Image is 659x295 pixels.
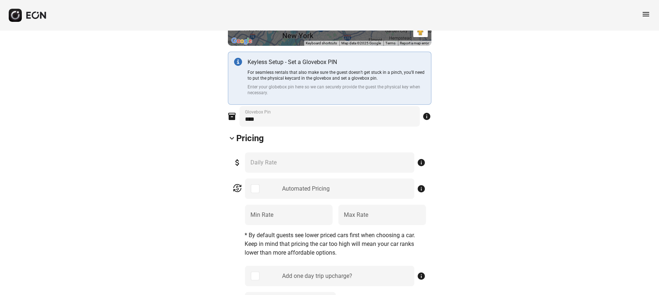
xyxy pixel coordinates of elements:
img: Google [230,36,254,46]
img: info [234,58,242,66]
h2: Pricing [237,132,264,144]
label: Glovebox Pin [245,109,271,115]
span: menu [642,10,650,19]
button: Keyboard shortcuts [306,41,337,46]
span: keyboard_arrow_down [228,134,237,143]
span: Map data ©2025 Google [342,41,381,45]
label: Min Rate [251,211,274,219]
a: Open this area in Google Maps (opens a new window) [230,36,254,46]
span: info [417,158,426,167]
label: Max Rate [344,211,369,219]
span: info [417,272,426,280]
p: * By default guests see lower priced cars first when choosing a car. Keep in mind that pricing th... [245,231,426,257]
div: Automated Pricing [282,184,330,193]
p: Enter your globebox pin here so we can securely provide the guest the physical key when necessary. [248,84,425,96]
span: inventory_2 [228,112,237,121]
p: For seamless rentals that also make sure the guest doesn’t get stuck in a pinch, you’ll need to p... [248,69,425,81]
span: info [423,112,431,121]
div: Add one day trip upcharge? [282,272,352,280]
span: currency_exchange [233,184,242,192]
span: info [417,184,426,193]
p: Keyless Setup - Set a Glovebox PIN [248,58,425,67]
a: Report a map error [400,41,429,45]
span: attach_money [233,158,242,167]
a: Terms (opens in new tab) [386,41,396,45]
